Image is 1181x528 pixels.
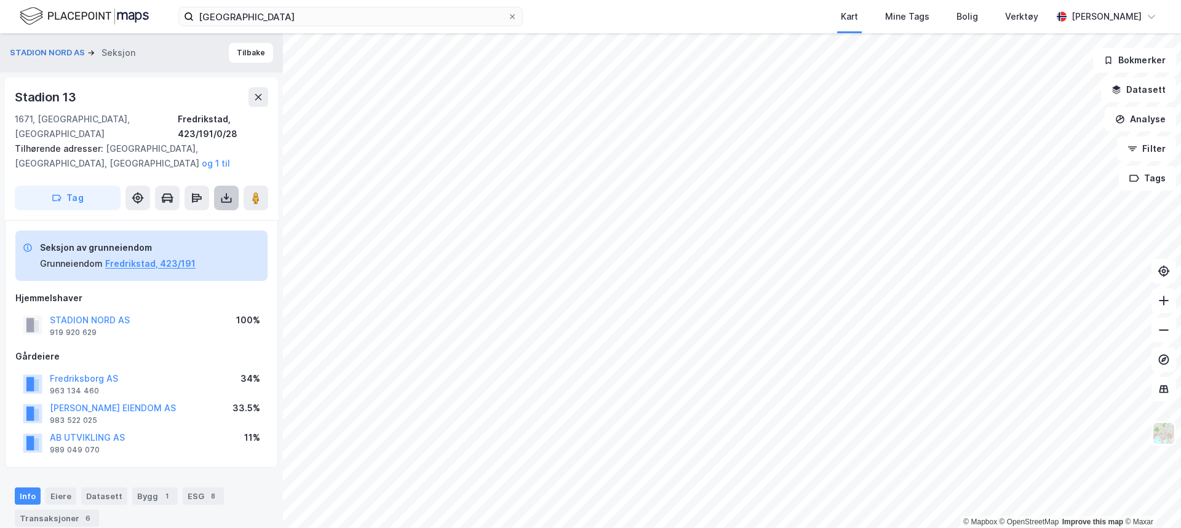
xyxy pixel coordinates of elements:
[50,328,97,337] div: 919 920 629
[15,487,41,505] div: Info
[1093,48,1176,73] button: Bokmerker
[178,112,268,141] div: Fredrikstad, 423/191/0/28
[1101,77,1176,102] button: Datasett
[233,401,260,416] div: 33.5%
[15,186,121,210] button: Tag
[15,143,106,154] span: Tilhørende adresser:
[1062,518,1123,526] a: Improve this map
[161,490,173,502] div: 1
[229,43,273,63] button: Tilbake
[885,9,929,24] div: Mine Tags
[101,45,135,60] div: Seksjon
[1119,166,1176,191] button: Tags
[20,6,149,27] img: logo.f888ab2527a4732fd821a326f86c7f29.svg
[15,87,79,107] div: Stadion 13
[15,510,99,527] div: Transaksjoner
[40,240,196,255] div: Seksjon av grunneiendom
[1119,469,1181,528] iframe: Chat Widget
[50,445,100,455] div: 989 049 070
[194,7,507,26] input: Søk på adresse, matrikkel, gårdeiere, leietakere eller personer
[15,112,178,141] div: 1671, [GEOGRAPHIC_DATA], [GEOGRAPHIC_DATA]
[236,313,260,328] div: 100%
[1117,136,1176,161] button: Filter
[81,487,127,505] div: Datasett
[1005,9,1038,24] div: Verktøy
[50,416,97,425] div: 983 522 025
[207,490,219,502] div: 8
[244,430,260,445] div: 11%
[15,349,268,364] div: Gårdeiere
[1000,518,1059,526] a: OpenStreetMap
[1072,9,1142,24] div: [PERSON_NAME]
[132,487,178,505] div: Bygg
[183,487,224,505] div: ESG
[241,371,260,386] div: 34%
[1152,422,1175,445] img: Z
[956,9,978,24] div: Bolig
[82,512,94,524] div: 6
[105,256,196,271] button: Fredrikstad, 423/191
[15,291,268,305] div: Hjemmelshaver
[841,9,858,24] div: Kart
[15,141,258,171] div: [GEOGRAPHIC_DATA], [GEOGRAPHIC_DATA], [GEOGRAPHIC_DATA]
[50,386,99,396] div: 963 134 460
[40,256,103,271] div: Grunneiendom
[10,47,87,59] button: STADION NORD AS
[1105,107,1176,132] button: Analyse
[963,518,997,526] a: Mapbox
[46,487,76,505] div: Eiere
